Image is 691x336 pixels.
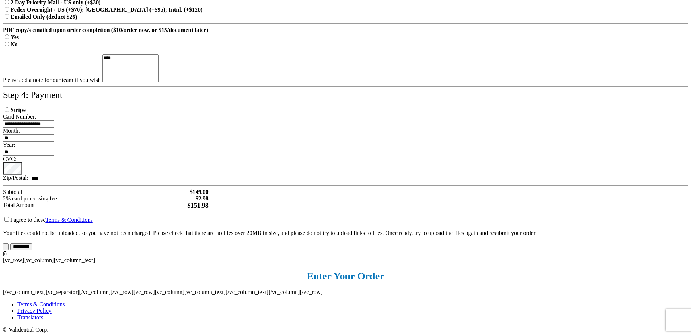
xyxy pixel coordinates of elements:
b: Stripe [3,107,26,113]
span: $149.00 [190,189,209,195]
b: No [3,41,18,47]
b: Emailed Only (deduct $26) [3,14,77,20]
label: Year: [3,142,15,148]
label: Card Number: [3,113,36,120]
div: I agree to these [3,210,688,250]
b: Fedex Overnight - US (+$70); [GEOGRAPHIC_DATA] (+$95); Intnl. (+$120) [3,7,202,13]
b: PDF copy/s emailed upon order completion ($10/order now, or $15/document later) [3,27,208,33]
a: Translators [17,314,43,320]
label: Total Amount [3,202,35,210]
label: Please add a note for our team if you wish [3,77,101,83]
span: $2.98 [196,195,209,202]
input: Yes [5,34,9,39]
label: Month: [3,128,20,134]
label: Subtotal [3,189,22,195]
a: Terms & Conditions [45,217,92,223]
b: Yes [3,34,19,40]
label: Your files could not be uploaded, so you have not been charged. Please check that there are no fi... [3,230,535,236]
input: Fedex Overnight - US (+$70); [GEOGRAPHIC_DATA] (+$95); Intnl. (+$120) [5,7,9,12]
input: Stripe [5,107,9,112]
label: Zip/Postal: [3,175,28,181]
input: Emailed Only (deduct $26) [5,14,9,19]
label: 2% card processing fee [3,195,57,202]
input: Submit [3,243,9,250]
div: © Validential Corp. [3,327,688,333]
span: $151.98 [187,202,209,210]
label: Step 4: Payment [3,90,62,100]
a: Terms & Conditions [17,301,65,307]
label: CVC: [3,156,16,162]
a: Privacy Policy [17,308,52,314]
input: No [5,42,9,46]
h1: Enter Your Order [3,270,688,282]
